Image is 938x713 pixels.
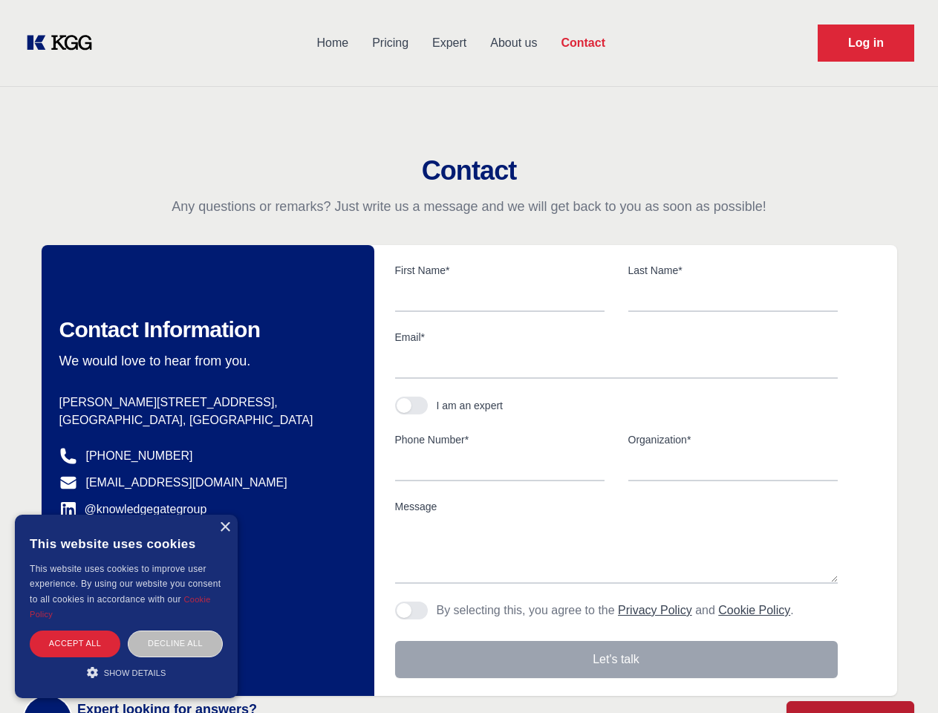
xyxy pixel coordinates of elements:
label: Organization* [628,432,838,447]
label: Email* [395,330,838,345]
a: About us [478,24,549,62]
label: Phone Number* [395,432,605,447]
label: Last Name* [628,263,838,278]
iframe: Chat Widget [864,642,938,713]
h2: Contact Information [59,316,351,343]
div: Decline all [128,631,223,657]
label: First Name* [395,263,605,278]
a: Pricing [360,24,420,62]
a: @knowledgegategroup [59,501,207,518]
p: [GEOGRAPHIC_DATA], [GEOGRAPHIC_DATA] [59,411,351,429]
a: [EMAIL_ADDRESS][DOMAIN_NAME] [86,474,287,492]
a: Cookie Policy [718,604,790,616]
span: Show details [104,668,166,677]
a: Expert [420,24,478,62]
div: Show details [30,665,223,680]
p: We would love to hear from you. [59,352,351,370]
div: Close [219,522,230,533]
p: By selecting this, you agree to the and . [437,602,794,619]
a: Privacy Policy [618,604,692,616]
div: I am an expert [437,398,504,413]
span: This website uses cookies to improve user experience. By using our website you consent to all coo... [30,564,221,605]
div: Accept all [30,631,120,657]
button: Let's talk [395,641,838,678]
h2: Contact [18,156,920,186]
a: Cookie Policy [30,595,211,619]
a: Request Demo [818,25,914,62]
a: Contact [549,24,617,62]
div: This website uses cookies [30,526,223,561]
label: Message [395,499,838,514]
a: Home [304,24,360,62]
p: Any questions or remarks? Just write us a message and we will get back to you as soon as possible! [18,198,920,215]
a: [PHONE_NUMBER] [86,447,193,465]
a: KOL Knowledge Platform: Talk to Key External Experts (KEE) [24,31,104,55]
p: [PERSON_NAME][STREET_ADDRESS], [59,394,351,411]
